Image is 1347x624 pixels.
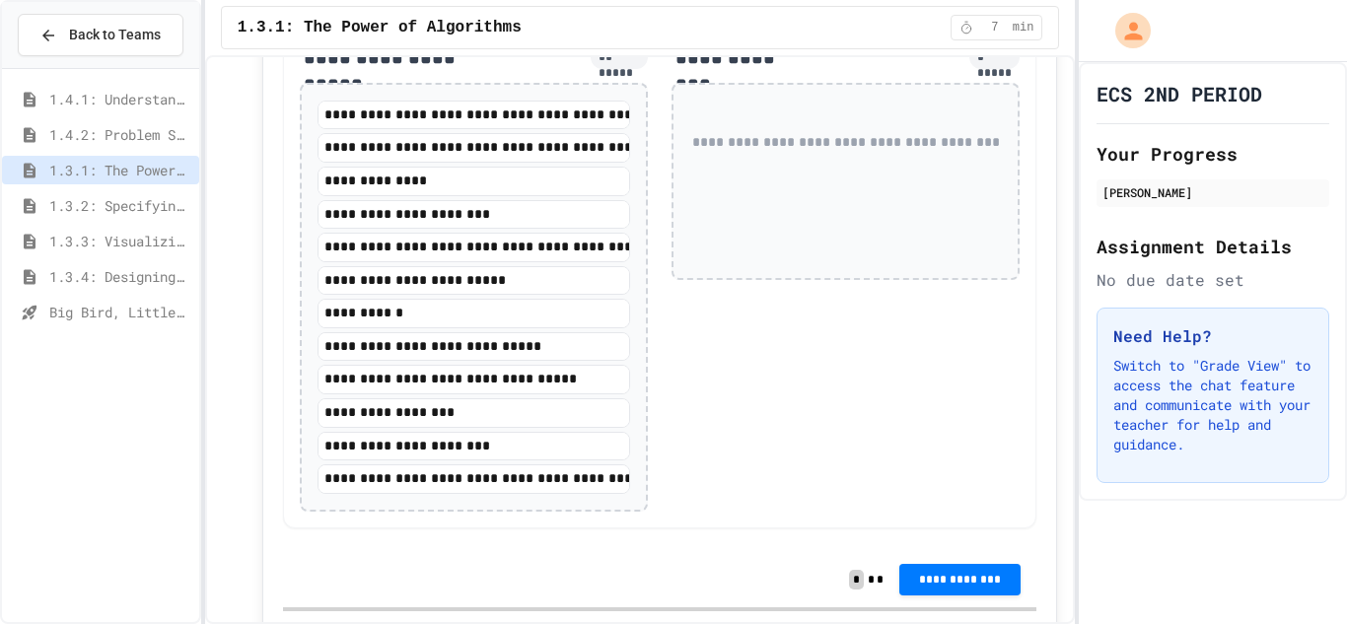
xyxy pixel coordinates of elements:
[1113,356,1312,454] p: Switch to "Grade View" to access the chat feature and communicate with your teacher for help and ...
[1102,183,1323,201] div: [PERSON_NAME]
[49,89,191,109] span: 1.4.1: Understanding Games with Flowcharts
[18,14,183,56] button: Back to Teams
[49,266,191,287] span: 1.3.4: Designing Flowcharts
[49,231,191,251] span: 1.3.3: Visualizing Logic with Flowcharts
[69,25,161,45] span: Back to Teams
[1097,80,1262,107] h1: ECS 2ND PERIOD
[1095,8,1156,53] div: My Account
[1013,20,1034,35] span: min
[49,302,191,322] span: Big Bird, Little Fish
[979,20,1011,35] span: 7
[1097,140,1329,168] h2: Your Progress
[49,124,191,145] span: 1.4.2: Problem Solving Reflection
[1097,233,1329,260] h2: Assignment Details
[49,160,191,180] span: 1.3.1: The Power of Algorithms
[1097,268,1329,292] div: No due date set
[1113,324,1312,348] h3: Need Help?
[49,195,191,216] span: 1.3.2: Specifying Ideas with Pseudocode
[238,16,522,39] span: 1.3.1: The Power of Algorithms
